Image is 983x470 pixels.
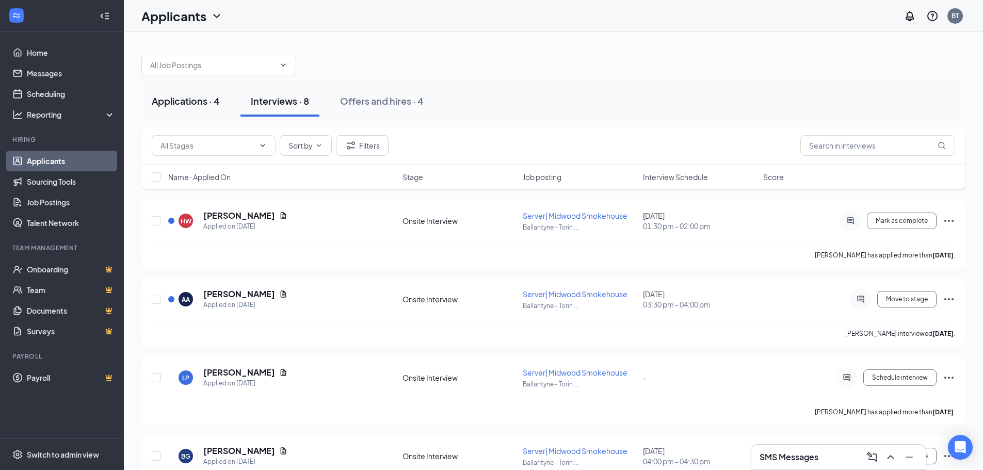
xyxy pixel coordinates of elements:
a: Talent Network [27,213,115,233]
button: ComposeMessage [864,449,880,465]
button: Move to stage [877,291,937,307]
div: Applied on [DATE] [203,300,287,310]
span: Name · Applied On [168,172,231,182]
div: Open Intercom Messenger [948,435,973,460]
svg: Filter [345,139,357,152]
h5: [PERSON_NAME] [203,288,275,300]
span: Server| Midwood Smokehouse [523,289,627,299]
svg: ChevronUp [884,451,897,463]
div: Offers and hires · 4 [340,94,424,107]
p: [PERSON_NAME] has applied more than . [815,251,955,260]
p: Ballantyne - Torin ... [523,380,637,388]
div: Payroll [12,352,113,361]
svg: Settings [12,449,23,460]
span: Move to stage [886,296,928,303]
svg: Ellipses [943,450,955,462]
h5: [PERSON_NAME] [203,445,275,457]
svg: ComposeMessage [866,451,878,463]
div: [DATE] [643,446,757,466]
svg: Document [279,290,287,298]
svg: MagnifyingGlass [938,141,946,150]
div: Applications · 4 [152,94,220,107]
button: Minimize [901,449,917,465]
input: All Job Postings [150,59,275,71]
p: Ballantyne - Torin ... [523,301,637,310]
span: 01:30 pm - 02:00 pm [643,221,757,231]
div: AA [182,295,190,304]
a: Home [27,42,115,63]
span: Schedule interview [872,374,928,381]
div: Switch to admin view [27,449,99,460]
h5: [PERSON_NAME] [203,210,275,221]
h3: SMS Messages [760,451,818,463]
div: Onsite Interview [402,216,517,226]
h1: Applicants [141,7,206,25]
b: [DATE] [932,330,954,337]
div: Onsite Interview [402,372,517,383]
svg: Ellipses [943,293,955,305]
div: Onsite Interview [402,294,517,304]
a: Scheduling [27,84,115,104]
b: [DATE] [932,408,954,416]
span: Server| Midwood Smokehouse [523,211,627,220]
a: Messages [27,63,115,84]
svg: QuestionInfo [926,10,939,22]
div: Team Management [12,244,113,252]
span: Job posting [523,172,561,182]
div: Hiring [12,135,113,144]
svg: ChevronDown [279,61,287,69]
span: Server| Midwood Smokehouse [523,446,627,456]
svg: WorkstreamLogo [11,10,22,21]
div: [DATE] [643,289,757,310]
div: Applied on [DATE] [203,378,287,388]
a: Sourcing Tools [27,171,115,192]
button: Filter Filters [336,135,389,156]
div: Onsite Interview [402,451,517,461]
div: Interviews · 8 [251,94,309,107]
svg: Document [279,447,287,455]
div: Applied on [DATE] [203,221,287,232]
button: Mark as complete [867,213,937,229]
p: Ballantyne - Torin ... [523,458,637,467]
svg: Analysis [12,109,23,120]
svg: Minimize [903,451,915,463]
svg: ChevronDown [315,141,323,150]
a: PayrollCrown [27,367,115,388]
a: Job Postings [27,192,115,213]
a: TeamCrown [27,280,115,300]
h5: [PERSON_NAME] [203,367,275,378]
a: OnboardingCrown [27,259,115,280]
input: Search in interviews [800,135,955,156]
span: Mark as complete [876,217,928,224]
span: Score [763,172,784,182]
span: Server| Midwood Smokehouse [523,368,627,377]
span: Stage [402,172,423,182]
div: BT [952,11,959,20]
svg: Document [279,212,287,220]
a: DocumentsCrown [27,300,115,321]
div: BG [181,452,190,461]
div: Reporting [27,109,116,120]
span: - [643,373,647,382]
svg: Collapse [100,11,110,21]
b: [DATE] [932,251,954,259]
div: LP [182,374,189,382]
svg: Ellipses [943,371,955,384]
a: SurveysCrown [27,321,115,342]
svg: ChevronDown [259,141,267,150]
svg: Notifications [904,10,916,22]
svg: Document [279,368,287,377]
p: Ballantyne - Torin ... [523,223,637,232]
span: Interview Schedule [643,172,708,182]
p: [PERSON_NAME] has applied more than . [815,408,955,416]
svg: ActiveChat [855,295,867,303]
button: Sort byChevronDown [280,135,332,156]
button: ChevronUp [882,449,899,465]
svg: ActiveChat [841,374,853,382]
a: Applicants [27,151,115,171]
svg: ActiveChat [844,217,857,225]
div: [DATE] [643,210,757,231]
div: HW [181,217,191,225]
p: [PERSON_NAME] interviewed . [845,329,955,338]
span: 04:00 pm - 04:30 pm [643,456,757,466]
